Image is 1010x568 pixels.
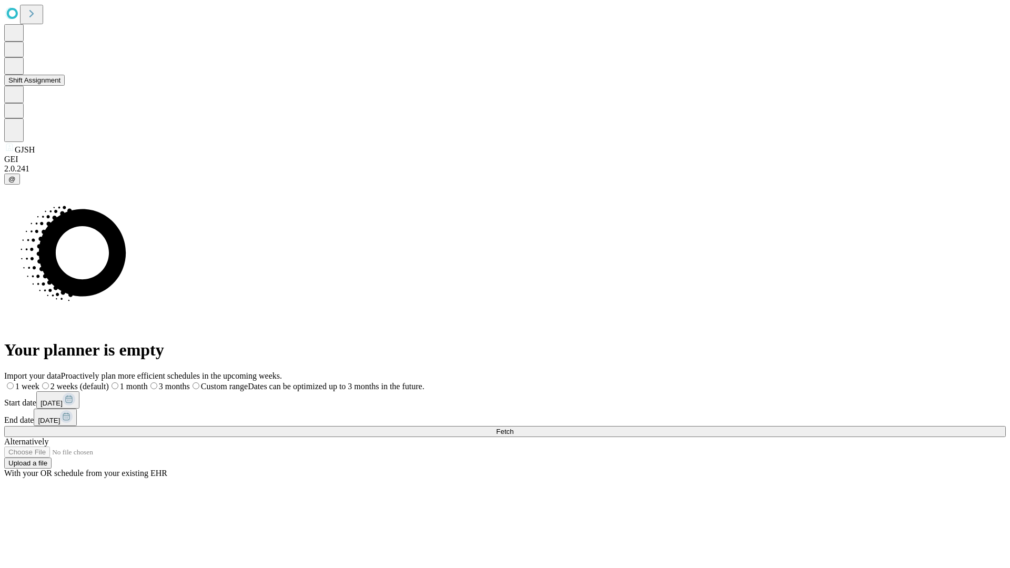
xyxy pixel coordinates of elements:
[248,382,424,391] span: Dates can be optimized up to 3 months in the future.
[15,382,39,391] span: 1 week
[4,469,167,478] span: With your OR schedule from your existing EHR
[4,426,1006,437] button: Fetch
[61,371,282,380] span: Proactively plan more efficient schedules in the upcoming weeks.
[38,417,60,424] span: [DATE]
[4,391,1006,409] div: Start date
[150,382,157,389] input: 3 months
[496,428,513,435] span: Fetch
[50,382,109,391] span: 2 weeks (default)
[4,174,20,185] button: @
[4,409,1006,426] div: End date
[8,175,16,183] span: @
[201,382,248,391] span: Custom range
[4,458,52,469] button: Upload a file
[120,382,148,391] span: 1 month
[4,371,61,380] span: Import your data
[159,382,190,391] span: 3 months
[36,391,79,409] button: [DATE]
[15,145,35,154] span: GJSH
[4,340,1006,360] h1: Your planner is empty
[7,382,14,389] input: 1 week
[41,399,63,407] span: [DATE]
[34,409,77,426] button: [DATE]
[4,75,65,86] button: Shift Assignment
[42,382,49,389] input: 2 weeks (default)
[112,382,118,389] input: 1 month
[4,164,1006,174] div: 2.0.241
[4,437,48,446] span: Alternatively
[193,382,199,389] input: Custom rangeDates can be optimized up to 3 months in the future.
[4,155,1006,164] div: GEI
